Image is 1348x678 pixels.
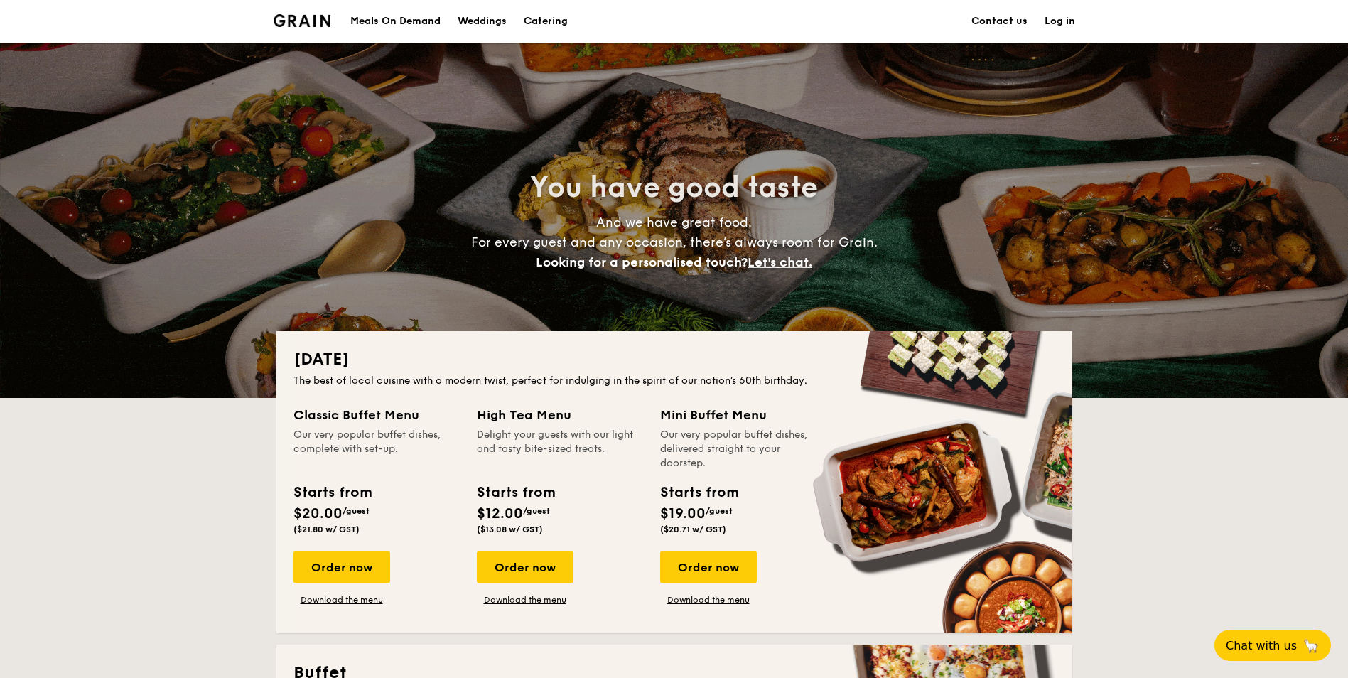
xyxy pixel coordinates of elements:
span: $20.00 [293,505,343,522]
a: Download the menu [660,594,757,606]
div: Mini Buffet Menu [660,405,826,425]
div: High Tea Menu [477,405,643,425]
img: Grain [274,14,331,27]
span: /guest [523,506,550,516]
div: Order now [477,551,573,583]
a: Logotype [274,14,331,27]
button: Chat with us🦙 [1214,630,1331,661]
div: Starts from [293,482,371,503]
div: Delight your guests with our light and tasty bite-sized treats. [477,428,643,470]
div: Order now [660,551,757,583]
span: Let's chat. [748,254,812,270]
span: /guest [706,506,733,516]
a: Download the menu [293,594,390,606]
span: And we have great food. For every guest and any occasion, there’s always room for Grain. [471,215,878,270]
div: Our very popular buffet dishes, delivered straight to your doorstep. [660,428,826,470]
div: Starts from [660,482,738,503]
a: Download the menu [477,594,573,606]
span: 🦙 [1303,637,1320,654]
span: You have good taste [530,171,818,205]
span: $12.00 [477,505,523,522]
span: Looking for a personalised touch? [536,254,748,270]
span: $19.00 [660,505,706,522]
span: /guest [343,506,370,516]
span: ($20.71 w/ GST) [660,524,726,534]
span: ($21.80 w/ GST) [293,524,360,534]
div: Order now [293,551,390,583]
span: Chat with us [1226,639,1297,652]
div: Starts from [477,482,554,503]
div: Our very popular buffet dishes, complete with set-up. [293,428,460,470]
div: The best of local cuisine with a modern twist, perfect for indulging in the spirit of our nation’... [293,374,1055,388]
div: Classic Buffet Menu [293,405,460,425]
h2: [DATE] [293,348,1055,371]
span: ($13.08 w/ GST) [477,524,543,534]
